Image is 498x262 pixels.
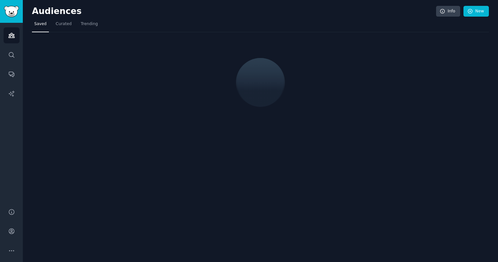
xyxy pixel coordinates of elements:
h2: Audiences [32,6,436,17]
a: Curated [53,19,74,32]
img: GummySearch logo [4,6,19,17]
a: Info [436,6,460,17]
span: Curated [56,21,72,27]
a: Saved [32,19,49,32]
a: Trending [79,19,100,32]
span: Saved [34,21,47,27]
a: New [463,6,489,17]
span: Trending [81,21,98,27]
